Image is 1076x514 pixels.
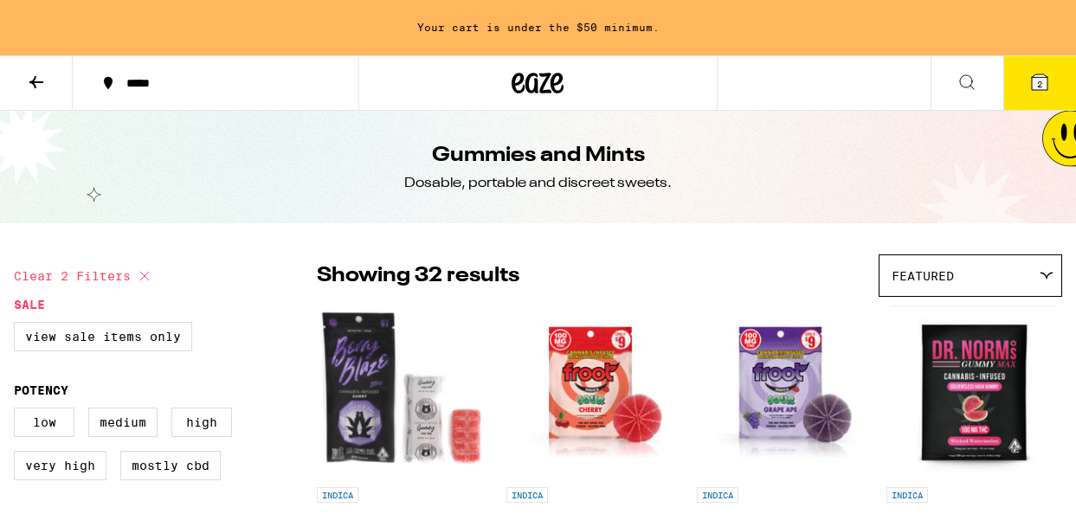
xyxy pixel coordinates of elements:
[14,408,74,437] label: Low
[432,141,645,170] h1: Gummies and Mints
[317,261,519,291] p: Showing 32 results
[404,174,672,193] div: Dosable, portable and discreet sweets.
[14,383,68,397] legend: Potency
[1037,79,1042,89] span: 2
[171,408,232,437] label: High
[14,322,192,351] label: View Sale Items Only
[886,487,928,503] p: INDICA
[506,305,682,479] img: Froot - Sour Cherry Gummy Single - 100mg
[892,269,954,283] span: Featured
[14,451,106,480] label: Very High
[697,305,873,479] img: Froot - Sour Grape Gummy Single - 100mg
[120,451,221,480] label: Mostly CBD
[506,487,548,503] p: INDICA
[14,298,45,312] legend: Sale
[317,305,493,479] img: Emerald Sky - Berry Blaze Gummy
[88,408,158,437] label: Medium
[14,254,155,298] button: Clear 2 filters
[1003,56,1076,110] button: 2
[891,305,1058,479] img: Dr. Norm's - Watermelon Solventless Hash Gummy
[697,487,738,503] p: INDICA
[317,487,358,503] p: INDICA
